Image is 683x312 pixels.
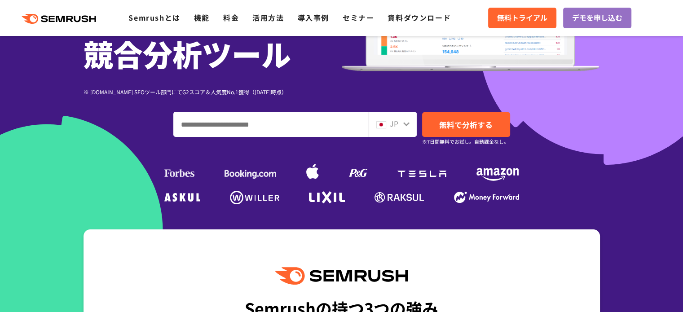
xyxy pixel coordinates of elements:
[343,12,374,23] a: セミナー
[84,88,342,96] div: ※ [DOMAIN_NAME] SEOツール部門にてG2スコア＆人気度No.1獲得（[DATE]時点）
[128,12,180,23] a: Semrushとは
[388,12,451,23] a: 資料ダウンロード
[174,112,368,136] input: ドメイン、キーワードまたはURLを入力してください
[422,112,510,137] a: 無料で分析する
[275,267,407,285] img: Semrush
[223,12,239,23] a: 料金
[497,12,547,24] span: 無料トライアル
[194,12,210,23] a: 機能
[488,8,556,28] a: 無料トライアル
[252,12,284,23] a: 活用方法
[298,12,329,23] a: 導入事例
[439,119,493,130] span: 無料で分析する
[422,137,509,146] small: ※7日間無料でお試し。自動課金なし。
[563,8,631,28] a: デモを申し込む
[572,12,622,24] span: デモを申し込む
[390,118,398,129] span: JP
